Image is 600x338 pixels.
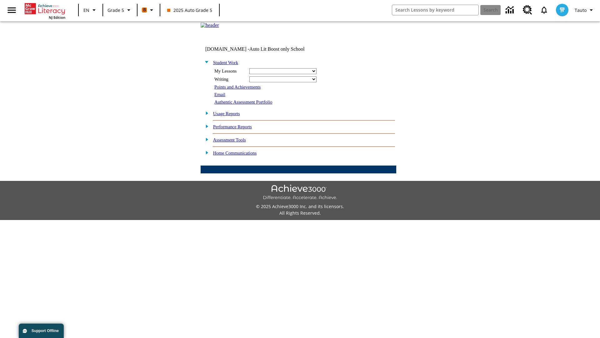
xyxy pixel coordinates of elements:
img: plus.gif [202,123,209,129]
button: Language: EN, Select a language [81,4,101,16]
span: Tauto [575,7,587,13]
a: Email [214,92,225,97]
a: Resource Center, Will open in new tab [519,2,536,18]
span: 2025 Auto Grade 5 [167,7,212,13]
td: [DOMAIN_NAME] - [205,46,320,52]
a: Points and Achievements [214,84,261,90]
input: search field [392,5,478,15]
a: Assessment Tools [213,137,246,142]
button: Select a new avatar [552,2,572,18]
span: NJ Edition [49,15,65,20]
img: plus.gif [202,150,209,155]
a: Usage Reports [213,111,240,116]
div: Writing [214,77,246,82]
span: EN [83,7,89,13]
img: plus.gif [202,136,209,142]
nobr: Auto Lit Boost only School [249,46,305,52]
img: minus.gif [202,59,209,65]
a: Home Communications [213,151,257,156]
button: Profile/Settings [572,4,597,16]
a: Notifications [536,2,552,18]
button: Support Offline [19,324,64,338]
div: Home [25,2,65,20]
a: Data Center [502,2,519,19]
span: Support Offline [32,329,59,333]
div: My Lessons [214,69,246,74]
span: B [143,6,146,14]
img: Achieve3000 Differentiate Accelerate Achieve [263,185,337,201]
img: header [201,23,219,28]
button: Open side menu [2,1,21,19]
img: plus.gif [202,110,209,116]
a: Student Work [213,60,238,65]
span: Grade 5 [107,7,124,13]
button: Grade: Grade 5, Select a grade [105,4,135,16]
img: avatar image [556,4,568,16]
a: Performance Reports [213,124,252,129]
a: Authentic Assessment Portfolio [214,100,272,105]
button: Boost Class color is orange. Change class color [139,4,158,16]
